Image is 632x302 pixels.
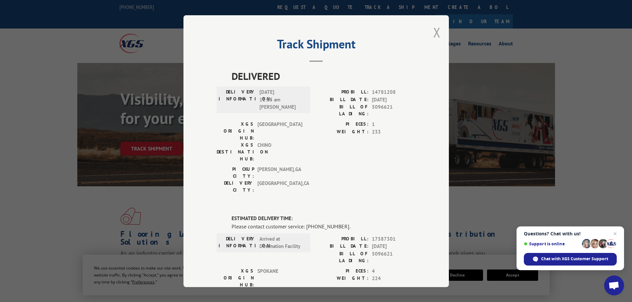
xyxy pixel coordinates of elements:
[372,250,416,264] span: 5096621
[372,96,416,103] span: [DATE]
[316,89,369,96] label: PROBILL:
[372,89,416,96] span: 14781208
[259,89,304,111] span: [DATE] 11:15 am [PERSON_NAME]
[316,235,369,243] label: PROBILL:
[257,166,302,180] span: [PERSON_NAME] , GA
[217,121,254,142] label: XGS ORIGIN HUB:
[217,166,254,180] label: PICKUP CITY:
[316,250,369,264] label: BILL OF LADING:
[316,243,369,250] label: BILL DATE:
[316,121,369,128] label: PIECES:
[372,267,416,275] span: 4
[316,275,369,282] label: WEIGHT:
[524,253,617,266] span: Chat with XGS Customer Support
[541,256,608,262] span: Chat with XGS Customer Support
[257,121,302,142] span: [GEOGRAPHIC_DATA]
[257,267,302,288] span: SPOKANE
[219,235,256,250] label: DELIVERY INFORMATION:
[232,69,416,84] span: DELIVERED
[257,180,302,194] span: [GEOGRAPHIC_DATA] , CA
[232,222,416,230] div: Please contact customer service: [PHONE_NUMBER].
[604,275,624,295] a: Open chat
[259,235,304,250] span: Arrived at Destination Facility
[372,235,416,243] span: 17587301
[219,89,256,111] label: DELIVERY INFORMATION:
[217,180,254,194] label: DELIVERY CITY:
[232,215,416,222] label: ESTIMATED DELIVERY TIME:
[217,267,254,288] label: XGS ORIGIN HUB:
[372,275,416,282] span: 224
[372,128,416,136] span: 233
[433,24,441,41] button: Close modal
[372,121,416,128] span: 1
[524,241,580,246] span: Support is online
[372,103,416,117] span: 5096621
[316,103,369,117] label: BILL OF LADING:
[217,39,416,52] h2: Track Shipment
[316,267,369,275] label: PIECES:
[257,142,302,162] span: CHINO
[316,128,369,136] label: WEIGHT:
[316,96,369,103] label: BILL DATE:
[217,142,254,162] label: XGS DESTINATION HUB:
[524,231,617,236] span: Questions? Chat with us!
[372,243,416,250] span: [DATE]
